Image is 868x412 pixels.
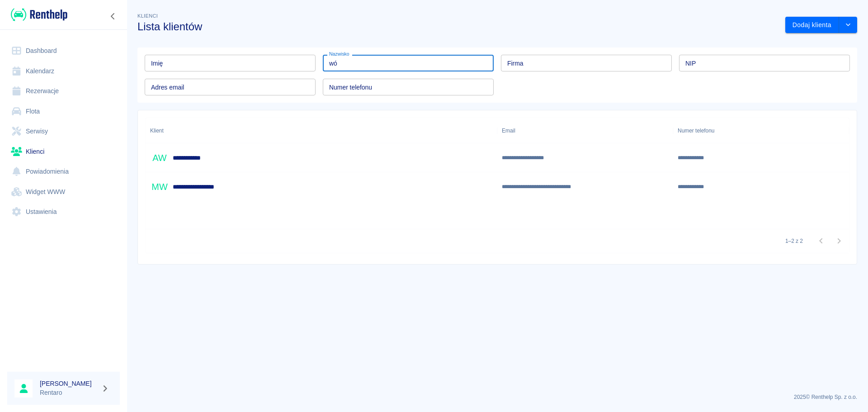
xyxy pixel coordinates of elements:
[137,20,778,33] h3: Lista klientów
[7,101,120,122] a: Flota
[7,161,120,182] a: Powiadomienia
[7,61,120,81] a: Kalendarz
[7,41,120,61] a: Dashboard
[7,81,120,101] a: Rezerwacje
[40,379,98,388] h6: [PERSON_NAME]
[40,388,98,398] p: Rentaro
[150,118,164,143] div: Klient
[502,118,515,143] div: Email
[497,118,673,143] div: Email
[7,202,120,222] a: Ustawienia
[785,17,839,33] button: Dodaj klienta
[150,177,169,196] div: MW
[137,393,857,401] p: 2025 © Renthelp Sp. z o.o.
[678,118,714,143] div: Numer telefonu
[150,148,169,167] div: AW
[106,10,120,22] button: Zwiń nawigację
[329,51,349,57] label: Nazwisko
[785,237,803,245] p: 1–2 z 2
[839,17,857,33] button: drop-down
[7,121,120,142] a: Serwisy
[146,118,497,143] div: Klient
[11,7,67,22] img: Renthelp logo
[7,7,67,22] a: Renthelp logo
[7,182,120,202] a: Widget WWW
[7,142,120,162] a: Klienci
[673,118,849,143] div: Numer telefonu
[137,13,158,19] span: Klienci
